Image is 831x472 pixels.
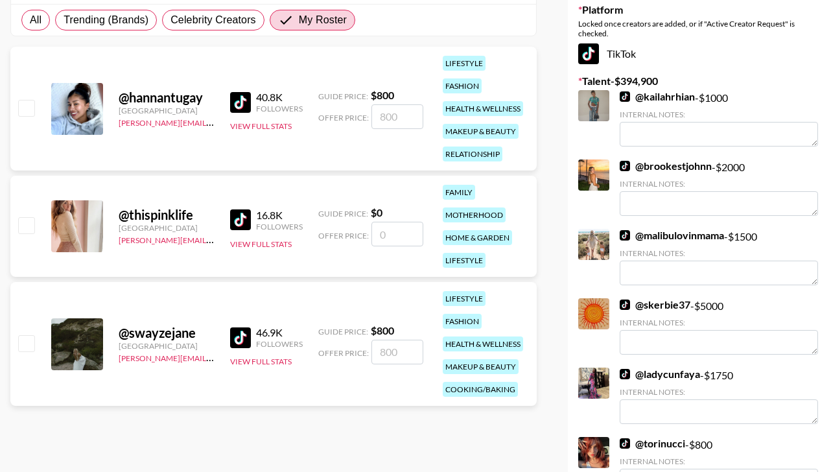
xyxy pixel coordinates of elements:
[119,325,215,341] div: @ swayzejane
[443,230,512,245] div: home & garden
[578,3,821,16] label: Platform
[371,340,423,364] input: 800
[30,12,41,28] span: All
[256,91,303,104] div: 40.8K
[119,89,215,106] div: @ hannantugay
[620,90,695,103] a: @kailahrhian
[443,101,523,116] div: health & wellness
[256,104,303,113] div: Followers
[620,230,630,241] img: TikTok
[119,223,215,233] div: [GEOGRAPHIC_DATA]
[119,351,372,363] a: [PERSON_NAME][EMAIL_ADDRESS][PERSON_NAME][DOMAIN_NAME]
[443,124,519,139] div: makeup & beauty
[620,229,724,242] a: @malibulovinmama
[443,207,506,222] div: motherhood
[578,43,599,64] img: TikTok
[119,341,215,351] div: [GEOGRAPHIC_DATA]
[443,291,486,306] div: lifestyle
[620,300,630,310] img: TikTok
[443,336,523,351] div: health & wellness
[371,89,394,101] strong: $ 800
[443,185,475,200] div: family
[620,456,818,466] div: Internal Notes:
[299,12,347,28] span: My Roster
[256,222,303,231] div: Followers
[318,209,368,218] span: Guide Price:
[318,113,369,123] span: Offer Price:
[318,231,369,241] span: Offer Price:
[620,438,630,449] img: TikTok
[620,161,630,171] img: TikTok
[230,357,292,366] button: View Full Stats
[119,233,372,245] a: [PERSON_NAME][EMAIL_ADDRESS][PERSON_NAME][DOMAIN_NAME]
[620,248,818,258] div: Internal Notes:
[620,110,818,119] div: Internal Notes:
[230,327,251,348] img: TikTok
[620,387,818,397] div: Internal Notes:
[170,12,256,28] span: Celebrity Creators
[578,43,821,64] div: TikTok
[620,368,700,381] a: @ladycunfaya
[443,359,519,374] div: makeup & beauty
[620,159,712,172] a: @brookestjohnn
[620,369,630,379] img: TikTok
[620,318,818,327] div: Internal Notes:
[620,91,630,102] img: TikTok
[371,222,423,246] input: 0
[230,239,292,249] button: View Full Stats
[578,75,821,88] label: Talent - $ 394,900
[443,253,486,268] div: lifestyle
[620,298,690,311] a: @skerbie37
[620,368,818,424] div: - $ 1750
[443,314,482,329] div: fashion
[620,159,818,216] div: - $ 2000
[318,327,368,336] span: Guide Price:
[318,348,369,358] span: Offer Price:
[443,56,486,71] div: lifestyle
[230,121,292,131] button: View Full Stats
[256,326,303,339] div: 46.9K
[371,324,394,336] strong: $ 800
[443,147,502,161] div: relationship
[371,206,382,218] strong: $ 0
[371,104,423,129] input: 800
[620,179,818,189] div: Internal Notes:
[620,437,685,450] a: @torinucci
[620,229,818,285] div: - $ 1500
[443,382,518,397] div: cooking/baking
[119,207,215,223] div: @ thispinklife
[318,91,368,101] span: Guide Price:
[256,339,303,349] div: Followers
[64,12,148,28] span: Trending (Brands)
[256,209,303,222] div: 16.8K
[230,209,251,230] img: TikTok
[119,106,215,115] div: [GEOGRAPHIC_DATA]
[620,90,818,147] div: - $ 1000
[230,92,251,113] img: TikTok
[119,115,372,128] a: [PERSON_NAME][EMAIL_ADDRESS][PERSON_NAME][DOMAIN_NAME]
[443,78,482,93] div: fashion
[578,19,821,38] div: Locked once creators are added, or if "Active Creator Request" is checked.
[620,298,818,355] div: - $ 5000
